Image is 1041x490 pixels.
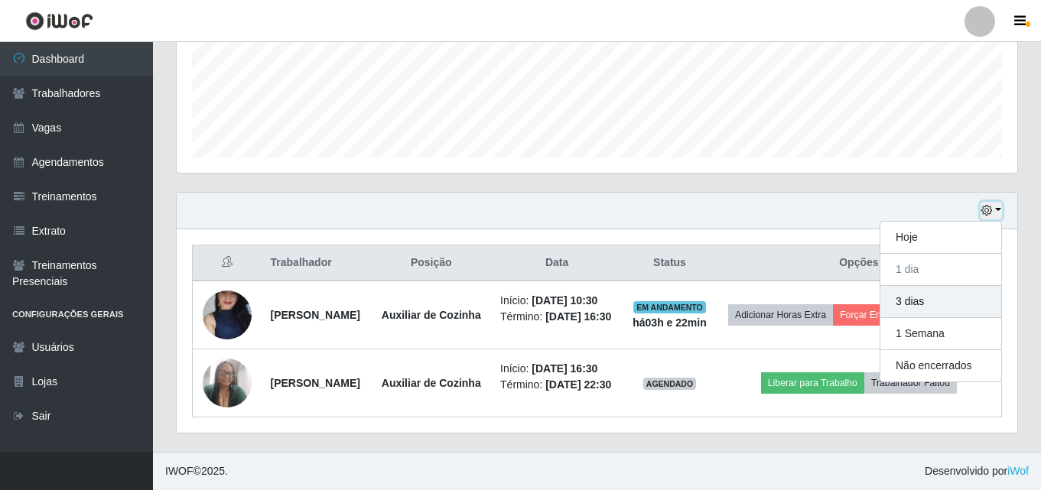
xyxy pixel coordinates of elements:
[25,11,93,31] img: CoreUI Logo
[500,309,613,325] li: Término:
[271,309,360,321] strong: [PERSON_NAME]
[880,318,1001,350] button: 1 Semana
[633,316,707,329] strong: há 03 h e 22 min
[864,372,957,394] button: Trabalhador Faltou
[623,245,717,281] th: Status
[500,361,613,377] li: Início:
[1007,465,1029,477] a: iWof
[500,293,613,309] li: Início:
[532,362,597,375] time: [DATE] 16:30
[271,377,360,389] strong: [PERSON_NAME]
[728,304,833,326] button: Adicionar Horas Extra
[165,463,228,479] span: © 2025 .
[633,301,706,313] span: EM ANDAMENTO
[643,378,697,390] span: AGENDADO
[880,350,1001,381] button: Não encerrados
[833,304,935,326] button: Forçar Encerramento
[925,463,1029,479] span: Desenvolvido por
[203,350,252,415] img: 1693353833969.jpeg
[262,245,372,281] th: Trabalhador
[532,294,597,307] time: [DATE] 10:30
[545,378,611,391] time: [DATE] 22:30
[382,309,481,321] strong: Auxiliar de Cozinha
[371,245,491,281] th: Posição
[761,372,864,394] button: Liberar para Trabalho
[491,245,623,281] th: Data
[880,222,1001,254] button: Hoje
[717,245,1002,281] th: Opções
[880,286,1001,318] button: 3 dias
[880,254,1001,286] button: 1 dia
[203,261,252,369] img: 1713319279293.jpeg
[500,377,613,393] li: Término:
[545,310,611,323] time: [DATE] 16:30
[165,465,194,477] span: IWOF
[382,377,481,389] strong: Auxiliar de Cozinha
